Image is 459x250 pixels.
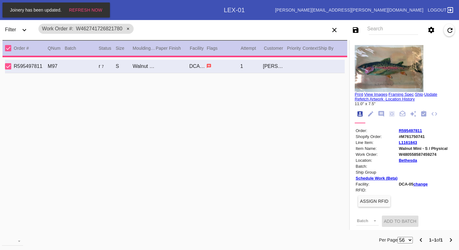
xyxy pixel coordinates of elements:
div: Status [99,44,116,52]
span: Ship By [318,46,333,51]
md-select: download-file: Download... [2,236,23,246]
button: Previous Page [415,234,427,246]
a: Ship [415,92,423,97]
div: Facility [190,44,207,52]
b: 1–1 [429,237,437,242]
a: R595497811 [399,128,422,133]
div: M97 [48,64,65,69]
div: [PERSON_NAME] [263,64,286,69]
md-checkbox: Select All [5,43,14,53]
div: 11.0" x 7.5" [355,101,454,106]
ng-md-icon: Clear filters [331,30,338,35]
span: r [99,64,100,69]
td: Facility: [355,181,398,187]
td: Line Item: [355,140,398,145]
button: Expand [18,24,31,36]
div: Attempt [241,44,264,52]
td: #M761750741 [398,134,448,139]
span: Retail Accepted [99,64,100,69]
td: Batch: [355,164,398,169]
span: Logout [428,8,447,13]
span: 7 workflow steps remaining [102,64,104,69]
td: Item Name: [355,146,398,151]
div: Flags [207,44,241,52]
a: Schedule Work (Beta) [356,176,397,181]
div: 1 [240,64,263,69]
span: W462741726821780 [76,26,122,31]
div: DCA-05 [189,64,206,69]
ng-md-icon: Add Ons [410,110,417,118]
span: Has instructions from customer. Has instructions from business. [206,63,211,69]
a: [PERSON_NAME][EMAIL_ADDRESS][PERSON_NAME][DOMAIN_NAME] [275,8,423,13]
ng-md-icon: Order Info [357,110,363,118]
a: Refetch Artwork · [355,97,386,101]
td: Ship Group [355,170,398,175]
span: Assign RFID [360,199,388,204]
ng-md-icon: Work Order Fields [367,110,374,118]
td: DCA-05 [398,181,448,187]
button: Refresh [444,24,455,36]
button: Refresh Now [67,4,104,16]
span: Work Order # [42,26,73,31]
div: Size [116,44,132,52]
ng-md-icon: JSON Files [431,110,438,118]
img: c_inside,w_600,h_600.auto [355,45,423,92]
button: Next Page [445,234,457,246]
span: Size [116,46,124,51]
a: Bethesda [399,158,417,163]
div: Context [303,44,318,52]
div: Order # [14,44,48,52]
md-select: Batch [356,216,379,226]
span: Joinery has been updated. [8,8,63,13]
div: Priority [287,44,303,52]
div: Select Work OrderR595497811M97Retail Accepted 7 workflow steps remainingSWalnut Mini / Dove White... [5,60,345,73]
span: Add to Batch [384,219,416,224]
td: Location: [355,158,398,163]
span: Priority [287,46,301,51]
a: change [413,182,428,186]
div: · · · · [355,92,454,106]
label: Per Page [379,236,398,244]
a: L1161843 [399,140,417,145]
ng-md-icon: Package Note [399,110,406,118]
a: Framing Spec [388,92,414,97]
div: Batch [65,44,99,52]
div: R595497811 [14,64,48,69]
ng-md-icon: Measurements [388,110,395,118]
div: S [116,64,132,69]
a: Logout [426,4,454,16]
div: Paper Finish [156,44,190,52]
div: LEX-01 [224,7,245,14]
span: Refresh Now [69,8,102,13]
ng-md-icon: Notes [378,110,385,118]
button: Assign RFID [358,196,390,207]
b: 1 [440,237,443,242]
md-checkbox: Select Work Order [5,62,14,70]
ng-md-icon: Workflow [420,110,427,118]
td: W480558587459274 [398,152,448,157]
button: Save filters [349,24,362,36]
td: Order: [355,128,398,133]
div: Customer [264,44,287,52]
div: FilterExpand [2,21,35,39]
div: QNum [48,44,65,52]
button: Settings [425,24,437,36]
div: of [429,236,443,244]
div: Walnut Mini / Dove White [133,64,155,69]
button: Clear filters [328,24,341,36]
span: Filter [5,27,16,32]
a: Update [424,92,437,97]
a: Print [355,92,363,97]
div: Ship By [318,44,345,52]
button: Add to Batch [382,216,418,227]
td: Work Order: [355,152,398,157]
a: Location History [386,97,415,101]
td: Shopify Order: [355,134,398,139]
td: RFID: [355,187,398,193]
td: Walnut Mini - S / Physical [398,146,448,151]
div: Work OrdersExpand [15,4,224,16]
a: View Images [364,92,387,97]
span: 7 [102,64,104,69]
div: Moulding / Mat [133,44,156,52]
